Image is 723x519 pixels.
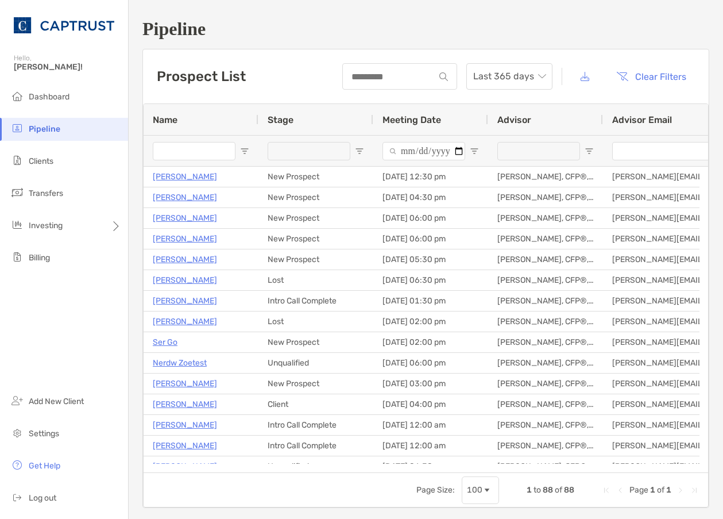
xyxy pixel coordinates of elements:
[467,485,482,495] div: 100
[462,476,499,504] div: Page Size
[543,485,553,495] span: 88
[690,486,699,495] div: Last Page
[10,250,24,264] img: billing icon
[373,353,488,373] div: [DATE] 06:00 pm
[153,314,217,329] a: [PERSON_NAME]
[555,485,562,495] span: of
[382,142,465,160] input: Meeting Date Filter Input
[153,459,217,474] a: [PERSON_NAME]
[488,353,603,373] div: [PERSON_NAME], CFP®, CDFA®
[373,249,488,270] div: [DATE] 05:30 pm
[157,68,246,84] h3: Prospect List
[10,89,24,103] img: dashboard icon
[153,439,217,453] a: [PERSON_NAME]
[258,167,373,187] div: New Prospect
[650,485,655,495] span: 1
[29,189,63,198] span: Transfers
[470,147,479,156] button: Open Filter Menu
[10,394,24,407] img: add_new_client icon
[258,374,373,394] div: New Prospect
[258,353,373,373] div: Unqualified
[497,114,531,125] span: Advisor
[258,208,373,228] div: New Prospect
[258,312,373,332] div: Lost
[473,64,546,89] span: Last 365 days
[373,208,488,228] div: [DATE] 06:00 pm
[373,415,488,435] div: [DATE] 12:00 am
[382,114,441,125] span: Meeting Date
[373,436,488,456] div: [DATE] 12:00 am
[29,124,60,134] span: Pipeline
[258,415,373,435] div: Intro Call Complete
[488,270,603,290] div: [PERSON_NAME], CFP®, CDFA®
[488,291,603,311] div: [PERSON_NAME], CFP®, CDFA®
[153,273,217,287] p: [PERSON_NAME]
[153,335,177,349] p: Ser Go
[488,167,603,187] div: [PERSON_NAME], CFP®, CDFA®
[602,486,611,495] div: First Page
[373,187,488,207] div: [DATE] 04:30 pm
[10,490,24,504] img: logout icon
[153,190,217,205] p: [PERSON_NAME]
[29,156,53,166] span: Clients
[585,147,594,156] button: Open Filter Menu
[153,142,235,160] input: Name Filter Input
[488,312,603,332] div: [PERSON_NAME], CFP®, CDFA®
[564,485,574,495] span: 88
[153,397,217,412] a: [PERSON_NAME]
[153,170,217,184] a: [PERSON_NAME]
[240,147,249,156] button: Open Filter Menu
[153,376,217,391] a: [PERSON_NAME]
[153,114,177,125] span: Name
[488,187,603,207] div: [PERSON_NAME], CFP®, CDFA®
[258,332,373,352] div: New Prospect
[373,394,488,414] div: [DATE] 04:00 pm
[142,18,709,40] h1: Pipeline
[488,456,603,476] div: [PERSON_NAME], CFP®, CDFA®
[258,456,373,476] div: Unqualified
[29,493,56,503] span: Log out
[527,485,532,495] span: 1
[488,394,603,414] div: [PERSON_NAME], CFP®, CDFA®
[29,221,63,230] span: Investing
[439,72,448,81] img: input icon
[676,486,685,495] div: Next Page
[153,418,217,432] a: [PERSON_NAME]
[258,436,373,456] div: Intro Call Complete
[153,211,217,225] a: [PERSON_NAME]
[629,485,648,495] span: Page
[258,187,373,207] div: New Prospect
[153,252,217,267] a: [PERSON_NAME]
[373,456,488,476] div: [DATE] 06:30 pm
[373,167,488,187] div: [DATE] 12:30 pm
[10,458,24,472] img: get-help icon
[373,332,488,352] div: [DATE] 02:00 pm
[10,218,24,232] img: investing icon
[355,147,364,156] button: Open Filter Menu
[612,114,672,125] span: Advisor Email
[488,249,603,270] div: [PERSON_NAME], CFP®, CDFA®
[29,92,69,102] span: Dashboard
[29,429,59,439] span: Settings
[373,270,488,290] div: [DATE] 06:30 pm
[488,208,603,228] div: [PERSON_NAME], CFP®, CDFA®
[373,229,488,249] div: [DATE] 06:00 pm
[373,291,488,311] div: [DATE] 01:30 pm
[616,486,625,495] div: Previous Page
[29,253,50,263] span: Billing
[10,153,24,167] img: clients icon
[153,294,217,308] a: [PERSON_NAME]
[608,64,695,89] button: Clear Filters
[258,229,373,249] div: New Prospect
[153,232,217,246] p: [PERSON_NAME]
[153,356,207,370] a: Nerdw Zoetest
[488,415,603,435] div: [PERSON_NAME], CFP®, CDFA®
